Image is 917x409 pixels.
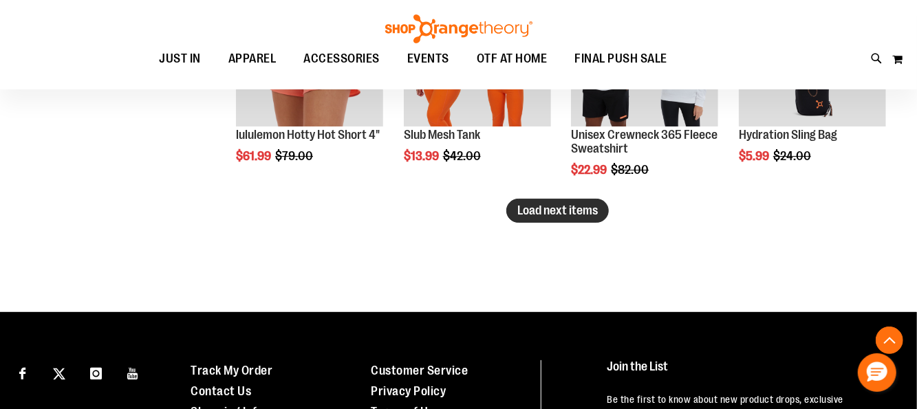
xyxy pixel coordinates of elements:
a: FINAL PUSH SALE [561,43,681,74]
img: Shop Orangetheory [383,14,535,43]
a: Privacy Policy [371,384,446,398]
img: Twitter [53,368,65,380]
a: Customer Service [371,364,468,377]
button: Back To Top [876,327,903,354]
span: OTF AT HOME [477,43,548,74]
span: $61.99 [236,149,273,163]
a: JUST IN [145,43,215,75]
span: JUST IN [159,43,201,74]
a: OTF AT HOME [463,43,561,75]
a: Visit our X page [47,360,72,384]
a: EVENTS [393,43,463,75]
span: $5.99 [739,149,771,163]
span: $24.00 [773,149,813,163]
a: Unisex Crewneck 365 Fleece Sweatshirt [571,128,718,155]
span: Load next items [517,203,598,217]
span: $13.99 [404,149,441,163]
span: $22.99 [571,163,609,177]
a: Visit our Facebook page [10,360,34,384]
span: $42.00 [443,149,483,163]
a: ACCESSORIES [290,43,393,75]
span: ACCESSORIES [303,43,380,74]
a: Slub Mesh Tank [404,128,480,142]
button: Hello, have a question? Let’s chat. [858,353,896,392]
a: Hydration Sling Bag [739,128,837,142]
span: $79.00 [275,149,315,163]
span: EVENTS [407,43,449,74]
button: Load next items [506,199,609,223]
a: Contact Us [191,384,251,398]
span: FINAL PUSH SALE [574,43,667,74]
h4: Join the List [607,360,892,386]
a: Visit our Instagram page [84,360,108,384]
a: Track My Order [191,364,272,377]
span: APPAREL [228,43,277,74]
span: $82.00 [611,163,651,177]
a: Visit our Youtube page [121,360,145,384]
a: lululemon Hotty Hot Short 4" [236,128,380,142]
a: APPAREL [215,43,290,75]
